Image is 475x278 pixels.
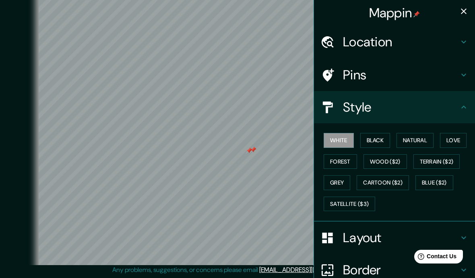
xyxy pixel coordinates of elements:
button: White [324,133,354,148]
img: pin-icon.png [413,11,420,17]
button: Black [360,133,390,148]
button: Wood ($2) [363,154,407,169]
h4: Border [343,262,459,278]
a: [EMAIL_ADDRESS][DOMAIN_NAME] [259,266,359,274]
button: Blue ($2) [415,175,453,190]
div: Pins [314,59,475,91]
button: Cartoon ($2) [357,175,409,190]
p: Any problems, suggestions, or concerns please email . [112,265,360,275]
h4: Location [343,34,459,50]
h4: Style [343,99,459,115]
button: Natural [397,133,434,148]
div: Location [314,26,475,58]
h4: Mappin [369,5,420,21]
button: Grey [324,175,350,190]
button: Forest [324,154,357,169]
div: Layout [314,222,475,254]
iframe: Help widget launcher [403,247,466,269]
div: Style [314,91,475,123]
h4: Pins [343,67,459,83]
button: Terrain ($2) [413,154,460,169]
h4: Layout [343,230,459,246]
button: Love [440,133,467,148]
button: Satellite ($3) [324,197,375,212]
